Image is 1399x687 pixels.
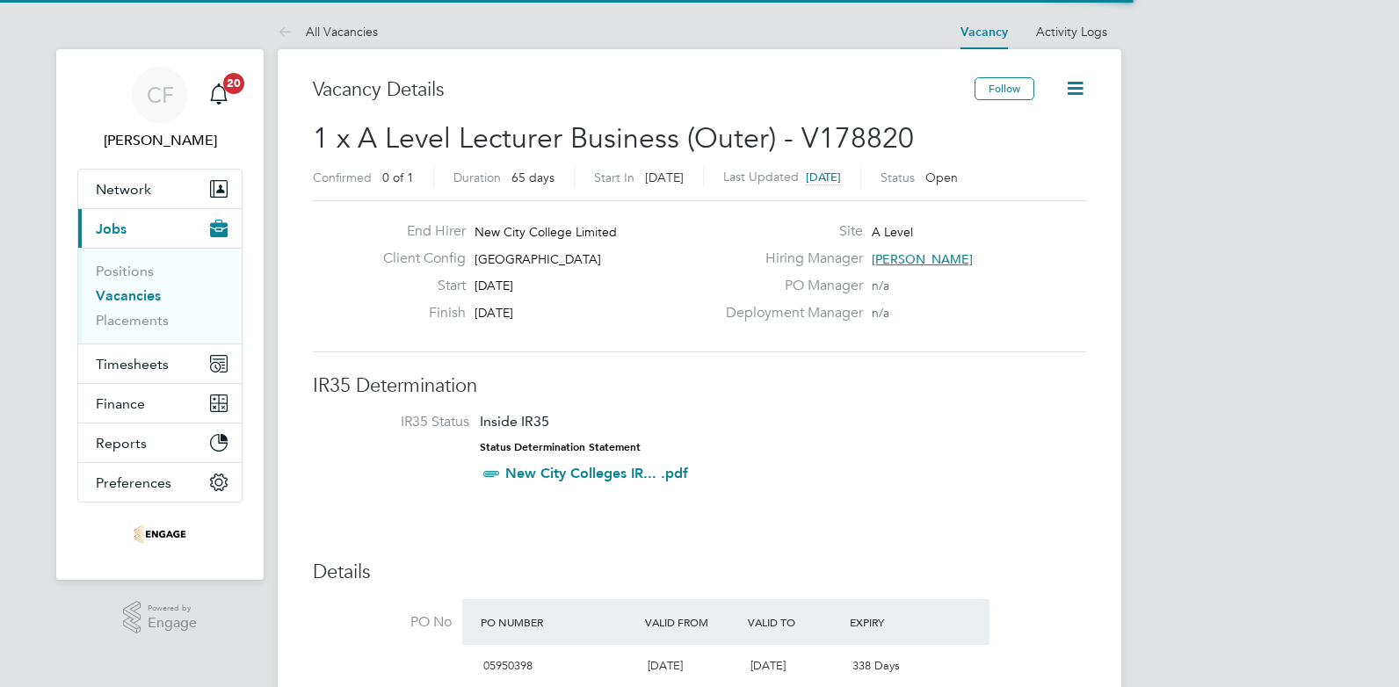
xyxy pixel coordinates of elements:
[78,248,242,343] div: Jobs
[483,658,533,673] span: 05950398
[313,170,372,185] label: Confirmed
[278,24,378,40] a: All Vacancies
[96,181,151,198] span: Network
[872,224,913,240] span: A Level
[96,435,147,452] span: Reports
[369,249,466,268] label: Client Config
[845,606,948,638] div: Expiry
[369,304,466,322] label: Finish
[743,606,846,638] div: Valid To
[313,560,1086,585] h3: Details
[723,169,799,184] label: Last Updated
[715,277,863,295] label: PO Manager
[960,25,1008,40] a: Vacancy
[715,222,863,241] label: Site
[641,606,743,638] div: Valid From
[78,423,242,462] button: Reports
[56,49,264,580] nav: Main navigation
[594,170,634,185] label: Start In
[201,67,236,123] a: 20
[123,601,198,634] a: Powered byEngage
[369,222,466,241] label: End Hirer
[453,170,501,185] label: Duration
[645,170,684,185] span: [DATE]
[1036,24,1107,40] a: Activity Logs
[148,601,197,616] span: Powered by
[313,121,914,155] span: 1 x A Level Lecturer Business (Outer) - V178820
[382,170,414,185] span: 0 of 1
[505,465,688,481] a: New City Colleges IR... .pdf
[77,67,243,151] a: CF[PERSON_NAME]
[480,413,549,430] span: Inside IR35
[330,413,469,431] label: IR35 Status
[975,77,1034,100] button: Follow
[148,616,197,631] span: Engage
[313,77,975,103] h3: Vacancy Details
[96,221,127,237] span: Jobs
[147,83,174,106] span: CF
[750,658,786,673] span: [DATE]
[96,263,154,279] a: Positions
[715,249,863,268] label: Hiring Manager
[78,384,242,423] button: Finance
[77,520,243,548] a: Go to home page
[852,658,900,673] span: 338 Days
[78,170,242,208] button: Network
[96,312,169,329] a: Placements
[96,395,145,412] span: Finance
[369,277,466,295] label: Start
[872,278,889,293] span: n/a
[480,441,641,453] strong: Status Determination Statement
[96,356,169,372] span: Timesheets
[78,463,242,502] button: Preferences
[78,344,242,383] button: Timesheets
[78,209,242,248] button: Jobs
[96,474,171,491] span: Preferences
[475,305,513,321] span: [DATE]
[715,304,863,322] label: Deployment Manager
[223,73,244,94] span: 20
[475,251,601,267] span: [GEOGRAPHIC_DATA]
[134,520,186,548] img: omniapeople-logo-retina.png
[77,130,243,151] span: Cam Fisher
[511,170,555,185] span: 65 days
[925,170,958,185] span: Open
[476,606,641,638] div: PO Number
[881,170,915,185] label: Status
[475,224,617,240] span: New City College Limited
[872,251,973,267] span: [PERSON_NAME]
[313,373,1086,399] h3: IR35 Determination
[872,305,889,321] span: n/a
[96,287,161,304] a: Vacancies
[313,613,452,632] label: PO No
[806,170,841,184] span: [DATE]
[648,658,683,673] span: [DATE]
[475,278,513,293] span: [DATE]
